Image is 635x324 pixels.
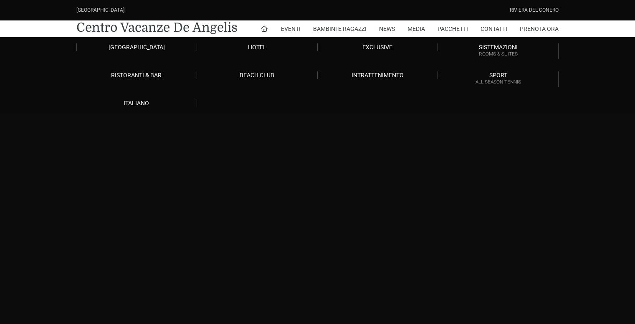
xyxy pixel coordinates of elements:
[520,20,559,37] a: Prenota Ora
[438,43,559,59] a: SistemazioniRooms & Suites
[124,100,149,106] span: Italiano
[76,6,124,14] div: [GEOGRAPHIC_DATA]
[76,71,197,79] a: Ristoranti & Bar
[281,20,301,37] a: Eventi
[438,78,558,86] small: All Season Tennis
[197,71,318,79] a: Beach Club
[438,20,468,37] a: Pacchetti
[438,50,558,58] small: Rooms & Suites
[407,20,425,37] a: Media
[481,20,507,37] a: Contatti
[318,71,438,79] a: Intrattenimento
[313,20,367,37] a: Bambini e Ragazzi
[76,19,238,36] a: Centro Vacanze De Angelis
[379,20,395,37] a: News
[318,43,438,51] a: Exclusive
[510,6,559,14] div: Riviera Del Conero
[438,71,559,87] a: SportAll Season Tennis
[76,43,197,51] a: [GEOGRAPHIC_DATA]
[197,43,318,51] a: Hotel
[76,99,197,107] a: Italiano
